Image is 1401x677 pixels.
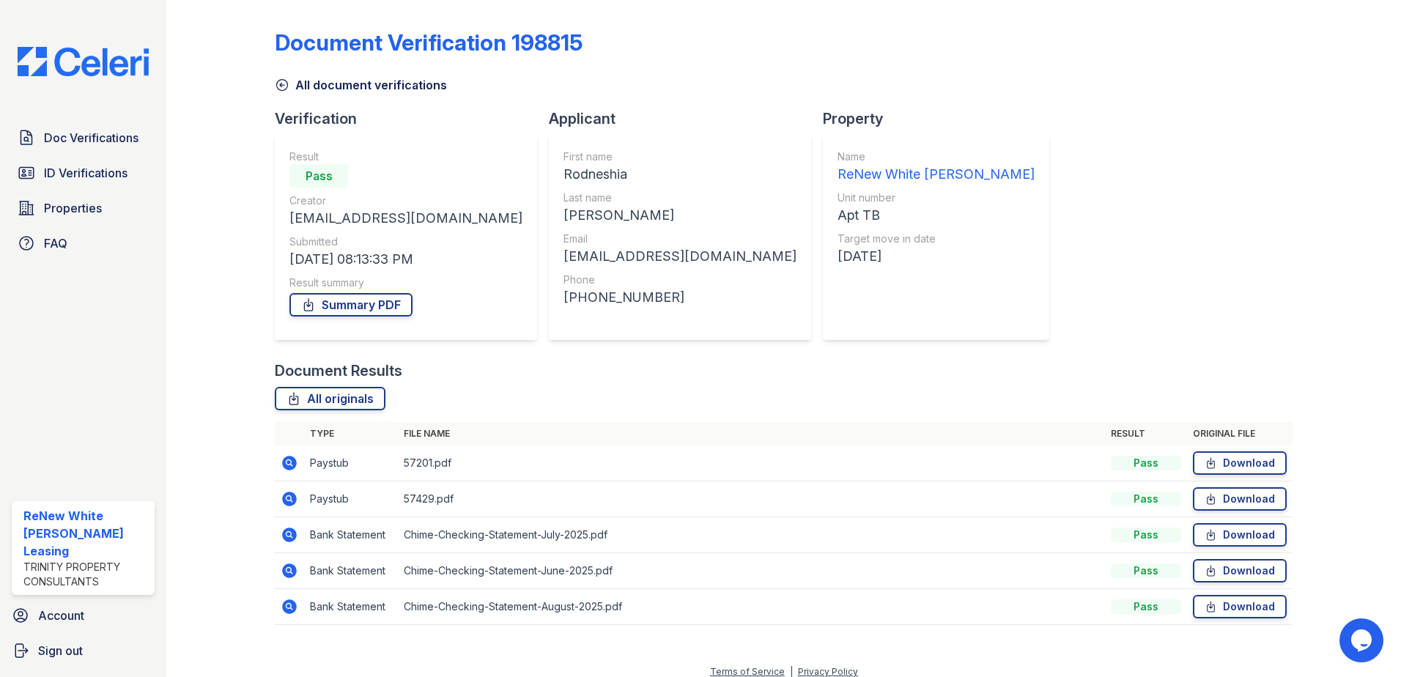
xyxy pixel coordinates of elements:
a: ID Verifications [12,158,155,188]
div: [DATE] 08:13:33 PM [289,249,522,270]
div: Property [823,108,1061,129]
div: Result [289,149,522,164]
a: Download [1193,523,1287,547]
div: [PHONE_NUMBER] [563,287,796,308]
div: Email [563,232,796,246]
div: [DATE] [838,246,1035,267]
a: All document verifications [275,76,447,94]
span: Doc Verifications [44,129,138,147]
div: Creator [289,193,522,208]
a: Download [1193,595,1287,618]
th: Result [1105,422,1187,445]
a: Download [1193,487,1287,511]
td: Chime-Checking-Statement-August-2025.pdf [398,589,1105,625]
div: | [790,666,793,677]
div: Rodneshia [563,164,796,185]
td: 57429.pdf [398,481,1105,517]
span: Properties [44,199,102,217]
th: Type [304,422,398,445]
a: Account [6,601,160,630]
td: Bank Statement [304,517,398,553]
div: [EMAIL_ADDRESS][DOMAIN_NAME] [289,208,522,229]
span: Account [38,607,84,624]
div: Pass [1111,456,1181,470]
a: Terms of Service [710,666,785,677]
div: Phone [563,273,796,287]
div: Last name [563,190,796,205]
a: Properties [12,193,155,223]
div: First name [563,149,796,164]
a: Sign out [6,636,160,665]
div: Pass [1111,563,1181,578]
a: FAQ [12,229,155,258]
a: Name ReNew White [PERSON_NAME] [838,149,1035,185]
span: Sign out [38,642,83,659]
td: Bank Statement [304,553,398,589]
div: Result summary [289,275,522,290]
td: Bank Statement [304,589,398,625]
img: CE_Logo_Blue-a8612792a0a2168367f1c8372b55b34899dd931a85d93a1a3d3e32e68fde9ad4.png [6,47,160,76]
td: Paystub [304,445,398,481]
div: Document Verification 198815 [275,29,583,56]
td: Chime-Checking-Statement-July-2025.pdf [398,517,1105,553]
div: Target move in date [838,232,1035,246]
div: [EMAIL_ADDRESS][DOMAIN_NAME] [563,246,796,267]
th: File name [398,422,1105,445]
a: Download [1193,451,1287,475]
div: [PERSON_NAME] [563,205,796,226]
div: Trinity Property Consultants [23,560,149,589]
iframe: chat widget [1339,618,1386,662]
td: Chime-Checking-Statement-June-2025.pdf [398,553,1105,589]
a: All originals [275,387,385,410]
div: ReNew White [PERSON_NAME] Leasing [23,507,149,560]
a: Download [1193,559,1287,582]
div: Pass [289,164,348,188]
div: Apt TB [838,205,1035,226]
div: Applicant [549,108,823,129]
div: Pass [1111,599,1181,614]
td: 57201.pdf [398,445,1105,481]
div: Submitted [289,234,522,249]
span: ID Verifications [44,164,127,182]
span: FAQ [44,234,67,252]
div: Unit number [838,190,1035,205]
a: Summary PDF [289,293,413,317]
td: Paystub [304,481,398,517]
a: Doc Verifications [12,123,155,152]
div: Pass [1111,528,1181,542]
div: Pass [1111,492,1181,506]
div: ReNew White [PERSON_NAME] [838,164,1035,185]
th: Original file [1187,422,1293,445]
div: Verification [275,108,549,129]
div: Document Results [275,360,402,381]
div: Name [838,149,1035,164]
a: Privacy Policy [798,666,858,677]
